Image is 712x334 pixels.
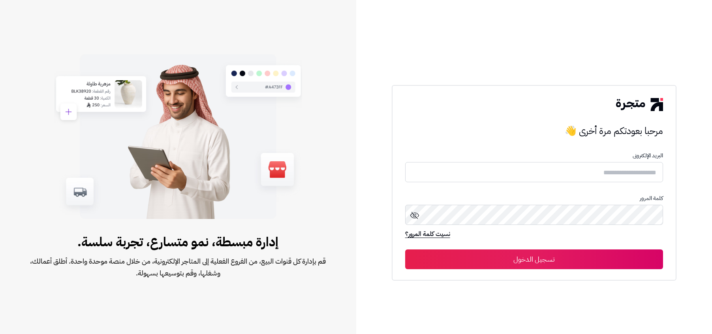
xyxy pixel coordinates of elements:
[405,123,663,139] h3: مرحبا بعودتكم مرة أخرى 👋
[405,195,663,202] p: كلمة المرور
[616,98,663,111] img: logo-2.png
[25,255,331,279] span: قم بإدارة كل قنوات البيع، من الفروع الفعلية إلى المتاجر الإلكترونية، من خلال منصة موحدة واحدة. أط...
[405,153,663,159] p: البريد الإلكترونى
[405,229,450,240] a: نسيت كلمة المرور؟
[405,249,663,269] button: تسجيل الدخول
[25,232,331,251] span: إدارة مبسطة، نمو متسارع، تجربة سلسة.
